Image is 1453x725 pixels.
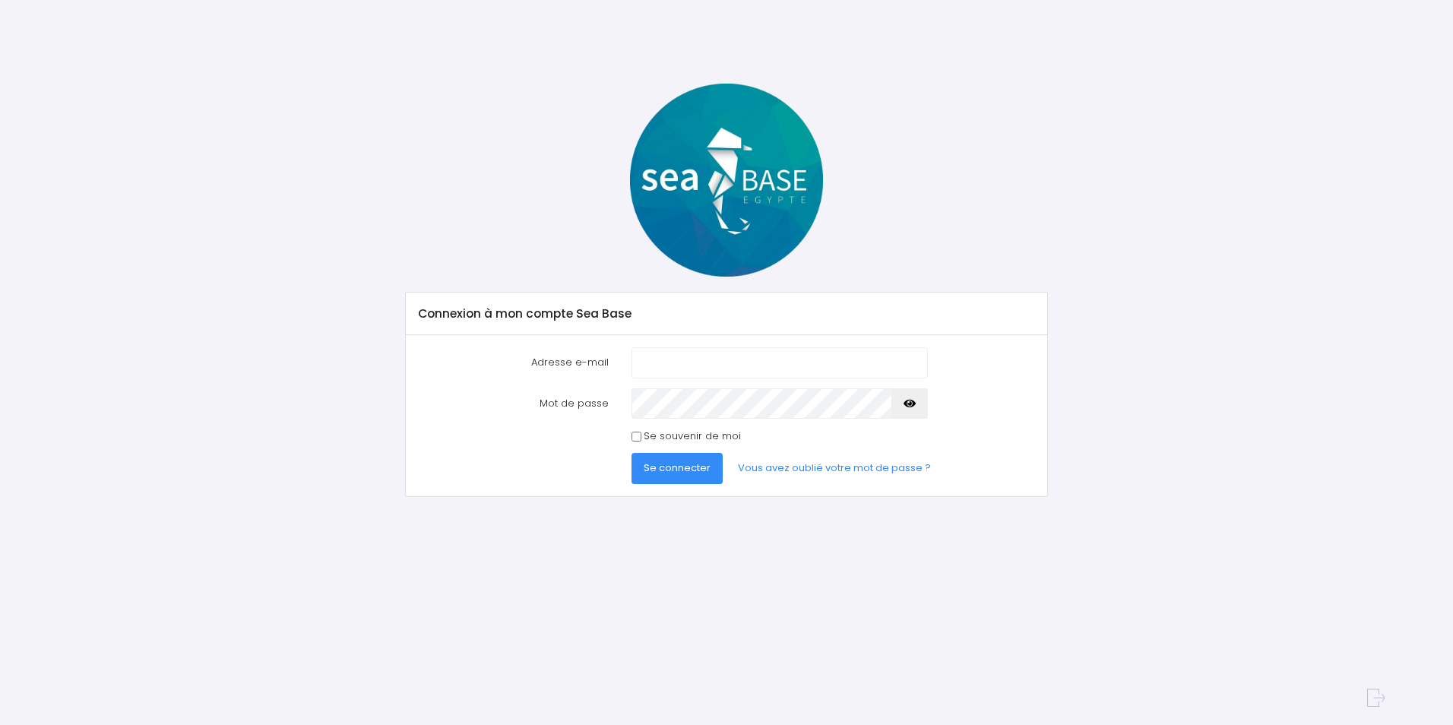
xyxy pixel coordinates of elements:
span: Se connecter [644,461,711,475]
div: Connexion à mon compte Sea Base [406,293,1046,335]
label: Se souvenir de moi [644,429,741,444]
label: Mot de passe [407,388,620,419]
button: Se connecter [632,453,723,483]
label: Adresse e-mail [407,347,620,378]
a: Vous avez oublié votre mot de passe ? [726,453,943,483]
